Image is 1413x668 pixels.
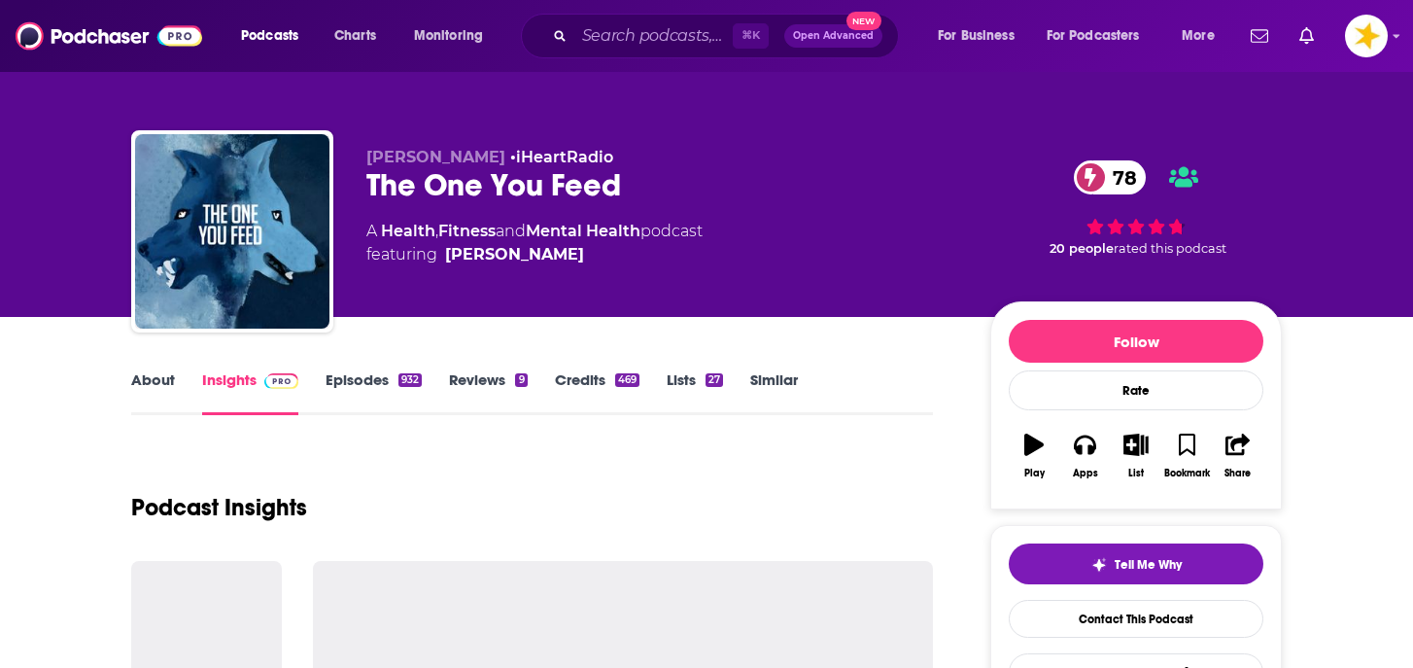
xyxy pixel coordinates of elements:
[784,24,882,48] button: Open AdvancedNew
[322,20,388,52] a: Charts
[435,222,438,240] span: ,
[1009,320,1263,363] button: Follow
[539,14,917,58] div: Search podcasts, credits, & more...
[438,222,496,240] a: Fitness
[366,148,505,166] span: [PERSON_NAME]
[1161,421,1212,491] button: Bookmark
[1168,20,1239,52] button: open menu
[1009,370,1263,410] div: Rate
[1345,15,1388,57] img: User Profile
[334,22,376,50] span: Charts
[733,23,769,49] span: ⌘ K
[445,243,584,266] a: [PERSON_NAME]
[1050,241,1114,256] span: 20 people
[398,373,422,387] div: 932
[516,148,613,166] a: iHeartRadio
[400,20,508,52] button: open menu
[1128,468,1144,479] div: List
[366,220,703,266] div: A podcast
[1074,160,1147,194] a: 78
[793,31,874,41] span: Open Advanced
[1224,468,1251,479] div: Share
[1009,421,1059,491] button: Play
[1292,19,1322,53] a: Show notifications dropdown
[750,370,798,415] a: Similar
[1111,421,1161,491] button: List
[16,18,202,54] img: Podchaser - Follow, Share and Rate Podcasts
[227,20,324,52] button: open menu
[667,370,723,415] a: Lists27
[1164,468,1210,479] div: Bookmark
[241,22,298,50] span: Podcasts
[131,370,175,415] a: About
[938,22,1015,50] span: For Business
[135,134,329,329] img: The One You Feed
[1115,557,1182,573] span: Tell Me Why
[1073,468,1098,479] div: Apps
[449,370,527,415] a: Reviews9
[1114,241,1226,256] span: rated this podcast
[706,373,723,387] div: 27
[510,148,613,166] span: •
[1345,15,1388,57] button: Show profile menu
[1059,421,1110,491] button: Apps
[1091,557,1107,573] img: tell me why sparkle
[1009,600,1263,638] a: Contact This Podcast
[1093,160,1147,194] span: 78
[846,12,881,30] span: New
[496,222,526,240] span: and
[990,148,1282,268] div: 78 20 peoplerated this podcast
[515,373,527,387] div: 9
[1182,22,1215,50] span: More
[264,373,298,389] img: Podchaser Pro
[1345,15,1388,57] span: Logged in as Spreaker_Prime
[414,22,483,50] span: Monitoring
[1009,544,1263,584] button: tell me why sparkleTell Me Why
[615,373,639,387] div: 469
[1213,421,1263,491] button: Share
[131,493,307,522] h1: Podcast Insights
[1047,22,1140,50] span: For Podcasters
[1243,19,1276,53] a: Show notifications dropdown
[1034,20,1168,52] button: open menu
[202,370,298,415] a: InsightsPodchaser Pro
[555,370,639,415] a: Credits469
[1024,468,1045,479] div: Play
[326,370,422,415] a: Episodes932
[366,243,703,266] span: featuring
[381,222,435,240] a: Health
[924,20,1039,52] button: open menu
[526,222,640,240] a: Mental Health
[574,20,733,52] input: Search podcasts, credits, & more...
